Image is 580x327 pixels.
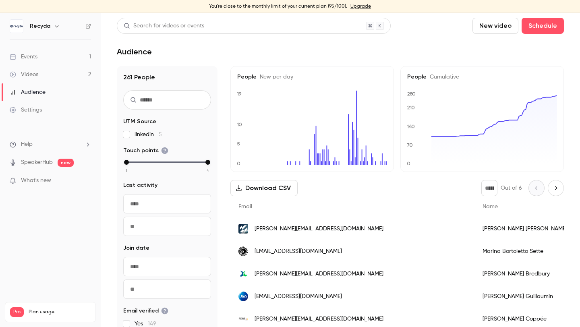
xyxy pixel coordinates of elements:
[10,140,91,149] li: help-dropdown-opener
[10,88,46,96] div: Audience
[237,161,240,166] text: 0
[407,142,413,148] text: 70
[81,177,91,184] iframe: Noticeable Trigger
[238,204,252,209] span: Email
[123,181,157,189] span: Last activity
[10,20,23,33] img: Recyda
[255,315,383,323] span: [PERSON_NAME][EMAIL_ADDRESS][DOMAIN_NAME]
[472,18,518,34] button: New video
[257,74,293,80] span: New per day
[21,158,53,167] a: SpeakerHub
[407,161,410,166] text: 0
[407,105,415,110] text: 210
[255,292,342,301] span: [EMAIL_ADDRESS][DOMAIN_NAME]
[350,3,371,10] a: Upgrade
[123,147,168,155] span: Touch points
[124,160,129,165] div: min
[427,74,459,80] span: Cumulative
[522,18,564,34] button: Schedule
[407,73,557,81] h5: People
[117,47,152,56] h1: Audience
[21,176,51,185] span: What's new
[148,321,156,327] span: 149
[21,140,33,149] span: Help
[123,118,156,126] span: UTM Source
[159,132,162,137] span: 5
[474,217,575,240] div: [PERSON_NAME] [PERSON_NAME]
[10,70,38,79] div: Videos
[238,314,248,324] img: rewe-group.com
[135,130,162,139] span: linkedin
[10,53,37,61] div: Events
[474,240,575,263] div: Marina Bortoletto Sette
[230,180,298,196] button: Download CSV
[238,292,248,301] img: pg.com
[123,307,168,315] span: Email verified
[58,159,74,167] span: new
[474,263,575,285] div: [PERSON_NAME] Bredbury
[483,204,498,209] span: Name
[30,22,50,30] h6: Recyda
[29,309,91,315] span: Plan usage
[407,91,416,97] text: 280
[548,180,564,196] button: Next page
[255,270,383,278] span: [PERSON_NAME][EMAIL_ADDRESS][DOMAIN_NAME]
[474,285,575,308] div: [PERSON_NAME] Guillaumin
[238,246,248,256] img: elopak.com
[10,307,24,317] span: Pro
[237,141,240,147] text: 5
[126,167,127,174] span: 1
[255,225,383,233] span: [PERSON_NAME][EMAIL_ADDRESS][DOMAIN_NAME]
[123,244,149,252] span: Join date
[255,247,342,256] span: [EMAIL_ADDRESS][DOMAIN_NAME]
[207,167,209,174] span: 4
[237,122,242,127] text: 10
[124,22,204,30] div: Search for videos or events
[407,124,415,129] text: 140
[10,106,42,114] div: Settings
[237,73,387,81] h5: People
[123,72,211,82] h1: 261 People
[501,184,522,192] p: Out of 6
[238,269,248,279] img: valpak.co.uk
[238,224,248,234] img: reclay-group.com
[237,91,242,97] text: 19
[205,160,210,165] div: max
